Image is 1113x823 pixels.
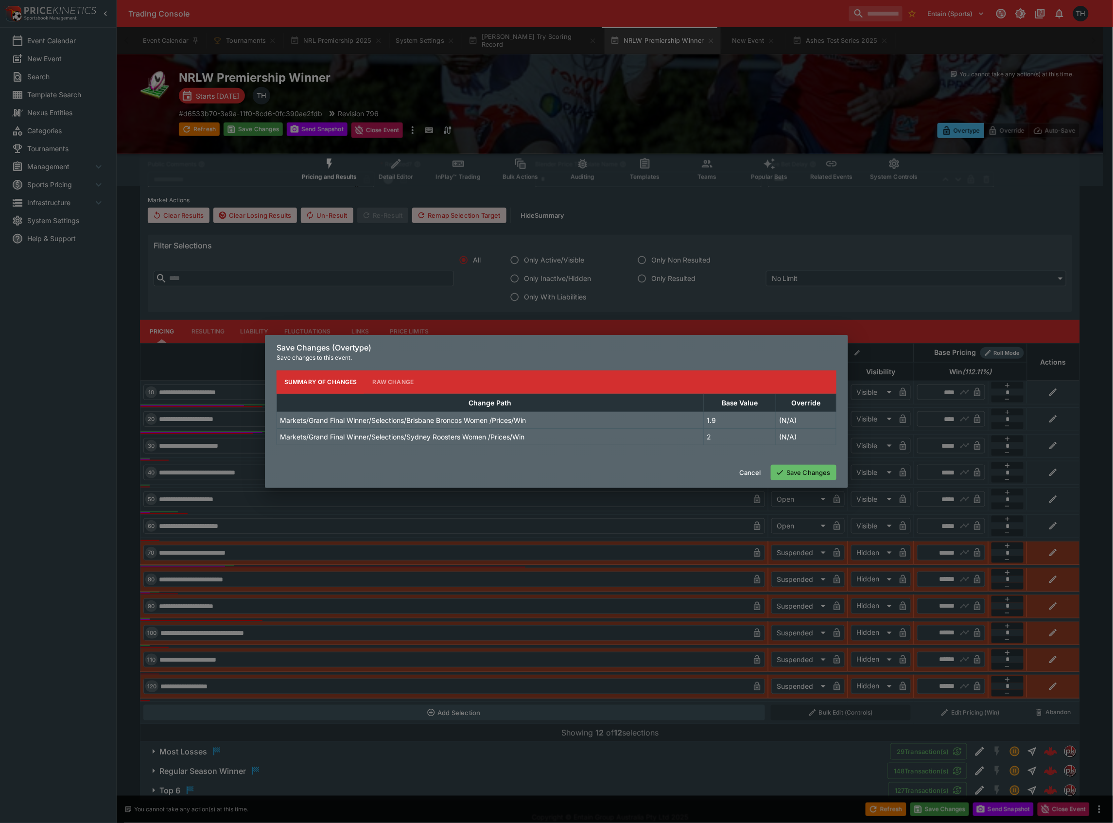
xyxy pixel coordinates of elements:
button: Save Changes [771,465,836,480]
th: Base Value [704,394,776,412]
p: Save changes to this event. [277,353,836,363]
button: Raw Change [365,370,422,394]
h6: Save Changes (Overtype) [277,343,836,353]
button: Summary of Changes [277,370,365,394]
td: 1.9 [704,412,776,428]
th: Change Path [277,394,704,412]
td: 2 [704,428,776,445]
button: Cancel [733,465,767,480]
p: Markets/Grand Final Winner/Selections/Sydney Roosters Women /Prices/Win [280,432,524,442]
td: (N/A) [776,412,836,428]
td: (N/A) [776,428,836,445]
th: Override [776,394,836,412]
p: Markets/Grand Final Winner/Selections/Brisbane Broncos Women /Prices/Win [280,415,526,425]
